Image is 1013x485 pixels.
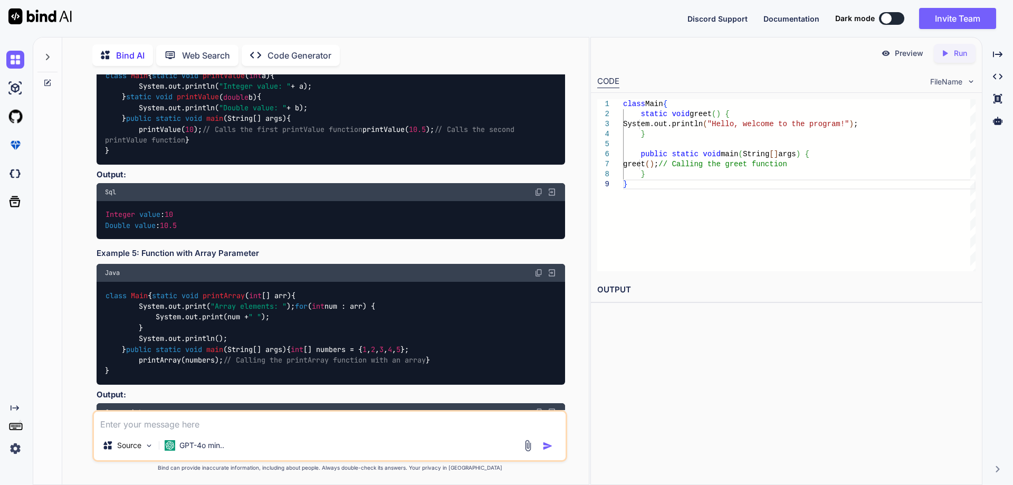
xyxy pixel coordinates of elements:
[106,210,135,220] span: Integer
[267,49,331,62] p: Code Generator
[156,92,173,102] span: void
[291,345,303,354] span: int
[131,71,148,80] span: Main
[6,136,24,154] img: premium
[930,77,962,87] span: FileName
[597,159,609,169] div: 7
[106,71,127,80] span: class
[8,8,72,24] img: Bind AI
[223,114,286,123] span: (String[] args)
[967,77,976,86] img: chevron down
[763,14,819,23] span: Documentation
[135,221,156,230] span: value
[117,440,141,451] p: Source
[219,81,291,91] span: "Integer value: "
[663,100,667,108] span: {
[126,114,151,123] span: public
[185,345,202,354] span: void
[881,49,891,58] img: preview
[623,100,645,108] span: class
[206,114,223,123] span: main
[409,125,426,134] span: 10.5
[649,160,654,168] span: )
[295,301,308,311] span: for
[181,291,198,300] span: void
[597,139,609,149] div: 5
[105,209,177,231] code: : :
[182,49,230,62] p: Web Search
[597,149,609,159] div: 6
[219,92,257,102] span: ( b)
[152,71,177,80] span: static
[703,120,707,128] span: (
[597,179,609,189] div: 9
[597,169,609,179] div: 8
[181,71,198,80] span: void
[139,210,160,220] span: value
[249,312,261,322] span: " "
[645,160,649,168] span: (
[6,440,24,458] img: settings
[895,48,923,59] p: Preview
[396,345,400,354] span: 5
[778,150,796,158] span: args
[712,110,716,118] span: (
[177,92,219,102] span: printValue
[716,110,720,118] span: )
[202,125,362,134] span: // Calls the first printValue function
[547,407,557,417] img: Open in Browser
[623,180,627,188] span: }
[249,291,262,300] span: int
[796,150,800,158] span: )
[156,345,181,354] span: static
[591,278,982,302] h2: OUTPUT
[160,221,177,230] span: 10.5
[835,13,875,24] span: Dark mode
[156,114,181,123] span: static
[597,99,609,109] div: 1
[707,120,849,128] span: "Hello, welcome to the program!"
[597,75,619,88] div: CODE
[105,188,116,196] span: Sql
[223,92,249,102] span: double
[849,120,853,128] span: )
[672,150,698,158] span: static
[92,464,567,472] p: Bind can provide inaccurate information, including about people. Always double-check its answers....
[312,301,324,311] span: int
[954,48,967,59] p: Run
[126,345,151,354] span: public
[805,150,809,158] span: {
[97,389,126,400] strong: Output:
[105,221,130,230] span: Double
[773,150,778,158] span: ]
[105,408,142,416] span: Javascript
[703,150,721,158] span: void
[379,345,384,354] span: 3
[721,150,739,158] span: main
[522,440,534,452] img: attachment
[223,355,426,365] span: // Calling the printArray function with an array
[185,125,194,134] span: 10
[371,345,375,354] span: 2
[547,268,557,278] img: Open in Browser
[641,130,645,138] span: }
[854,120,858,128] span: ;
[690,110,712,118] span: greet
[97,248,565,260] h3: Example 5: Function with Array Parameter
[126,92,151,102] span: static
[534,408,543,416] img: copy
[623,160,645,168] span: greet
[597,129,609,139] div: 4
[623,120,703,128] span: System.out.println
[211,301,286,311] span: "Array elements: "
[206,345,223,354] span: main
[6,108,24,126] img: githubLight
[542,441,553,451] img: icon
[672,110,690,118] span: void
[245,291,291,300] span: ( [] arr)
[547,187,557,197] img: Open in Browser
[203,71,245,80] span: printValue
[223,345,286,354] span: (String[] args)
[687,13,748,24] button: Discord Support
[362,345,367,354] span: 1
